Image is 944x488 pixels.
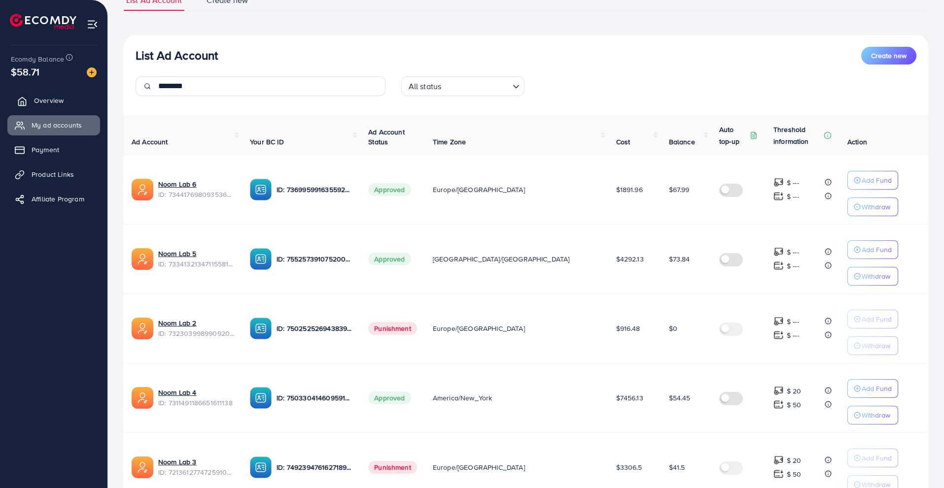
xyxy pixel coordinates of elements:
[368,183,411,196] span: Approved
[132,387,153,409] img: ic-ads-acc.e4c84228.svg
[158,388,197,397] a: Noom Lab 4
[158,388,234,408] div: <span class='underline'>Noom Lab 4</span></br>7311491186651611138
[158,398,234,408] span: ID: 7311491186651611138
[773,260,784,271] img: top-up amount
[32,145,59,155] span: Payment
[787,385,802,397] p: $ 20
[669,324,677,333] span: $0
[7,140,100,160] a: Payment
[34,96,64,105] span: Overview
[616,324,640,333] span: $916.48
[433,324,525,333] span: Europe/[GEOGRAPHIC_DATA]
[773,247,784,257] img: top-up amount
[401,76,524,96] div: Search for option
[669,137,695,147] span: Balance
[158,318,234,338] div: <span class='underline'>Noom Lab 2</span></br>7323039989909209089
[158,179,234,199] div: <span class='underline'>Noom Lab 6</span></br>7344176980935360513
[669,393,691,403] span: $54.45
[158,457,234,477] div: <span class='underline'>Noom Lab 3</span></br>7213612774725910530
[787,316,799,327] p: $ ---
[15,56,36,87] span: $58.71
[277,253,352,265] p: ID: 7552573910752002064
[132,137,168,147] span: Ad Account
[862,409,890,421] p: Withdraw
[862,340,890,352] p: Withdraw
[32,194,84,204] span: Affiliate Program
[32,120,82,130] span: My ad accounts
[847,336,898,355] button: Withdraw
[616,393,643,403] span: $7456.13
[787,260,799,272] p: $ ---
[433,137,466,147] span: Time Zone
[368,461,417,474] span: Punishment
[862,452,892,464] p: Add Fund
[669,185,690,195] span: $67.99
[407,79,444,94] span: All status
[158,190,234,199] span: ID: 7344176980935360513
[719,124,748,147] p: Auto top-up
[132,456,153,478] img: ic-ads-acc.e4c84228.svg
[10,14,76,29] img: logo
[158,328,234,338] span: ID: 7323039989909209089
[277,461,352,473] p: ID: 7492394761627189255
[132,318,153,339] img: ic-ads-acc.e4c84228.svg
[902,444,937,481] iframe: Chat
[862,201,890,213] p: Withdraw
[368,391,411,404] span: Approved
[847,171,898,190] button: Add Fund
[250,179,272,200] img: ic-ba-acc.ded83a64.svg
[7,189,100,209] a: Affiliate Program
[158,318,197,328] a: Noom Lab 2
[32,169,74,179] span: Product Links
[862,270,890,282] p: Withdraw
[616,137,630,147] span: Cost
[250,248,272,270] img: ic-ba-acc.ded83a64.svg
[250,387,272,409] img: ic-ba-acc.ded83a64.svg
[862,383,892,394] p: Add Fund
[616,462,642,472] span: $3306.5
[368,322,417,335] span: Punishment
[847,240,898,259] button: Add Fund
[11,54,64,64] span: Ecomdy Balance
[433,254,570,264] span: [GEOGRAPHIC_DATA]/[GEOGRAPHIC_DATA]
[7,164,100,184] a: Product Links
[847,137,867,147] span: Action
[773,191,784,201] img: top-up amount
[862,313,892,325] p: Add Fund
[847,449,898,467] button: Add Fund
[787,191,799,202] p: $ ---
[773,330,784,340] img: top-up amount
[669,254,690,264] span: $73.84
[250,137,284,147] span: Your BC ID
[787,399,802,411] p: $ 50
[158,249,234,269] div: <span class='underline'>Noom Lab 5</span></br>7334132134711558146
[132,179,153,200] img: ic-ads-acc.e4c84228.svg
[773,177,784,188] img: top-up amount
[616,254,644,264] span: $4292.13
[847,379,898,398] button: Add Fund
[862,174,892,186] p: Add Fund
[277,392,352,404] p: ID: 7503304146095915016
[773,316,784,326] img: top-up amount
[368,127,405,147] span: Ad Account Status
[250,318,272,339] img: ic-ba-acc.ded83a64.svg
[787,455,802,466] p: $ 20
[871,51,907,61] span: Create new
[773,386,784,396] img: top-up amount
[277,323,352,334] p: ID: 7502525269438398465
[132,248,153,270] img: ic-ads-acc.e4c84228.svg
[277,184,352,195] p: ID: 7369959916355928081
[158,467,234,477] span: ID: 7213612774725910530
[444,77,508,94] input: Search for option
[847,267,898,286] button: Withdraw
[158,179,197,189] a: Noom Lab 6
[87,67,97,77] img: image
[787,468,802,480] p: $ 50
[787,177,799,189] p: $ ---
[773,399,784,410] img: top-up amount
[787,329,799,341] p: $ ---
[616,185,643,195] span: $1891.96
[7,115,100,135] a: My ad accounts
[861,47,916,65] button: Create new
